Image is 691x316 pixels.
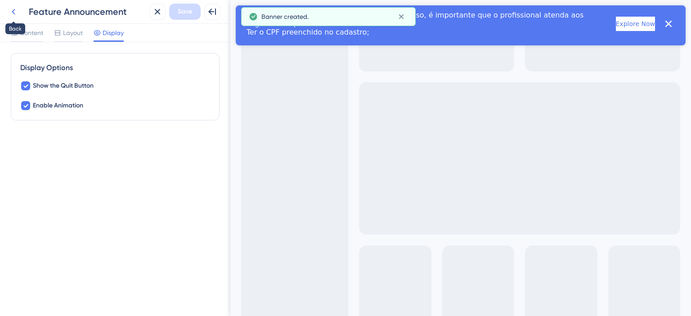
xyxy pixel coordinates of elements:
[380,11,419,26] button: Explore Now
[5,5,455,45] iframe: UserGuiding Banner
[20,27,43,38] span: Content
[29,5,146,18] div: Feature Announcement
[103,27,124,38] span: Display
[261,11,309,22] span: Banner created.
[33,100,83,111] span: Enable Animation
[178,6,192,17] span: Save
[63,27,83,38] span: Layout
[426,12,439,25] button: Close banner
[33,80,94,91] span: Show the Quit Button
[11,22,134,31] span: Ter o CPF preenchido no cadastro;
[169,4,201,20] button: Save
[11,5,348,22] span: Para que o Vale Rápido seja ativado com sucesso, é importante que o profissional atenda aos segui...
[20,62,210,73] div: Display Options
